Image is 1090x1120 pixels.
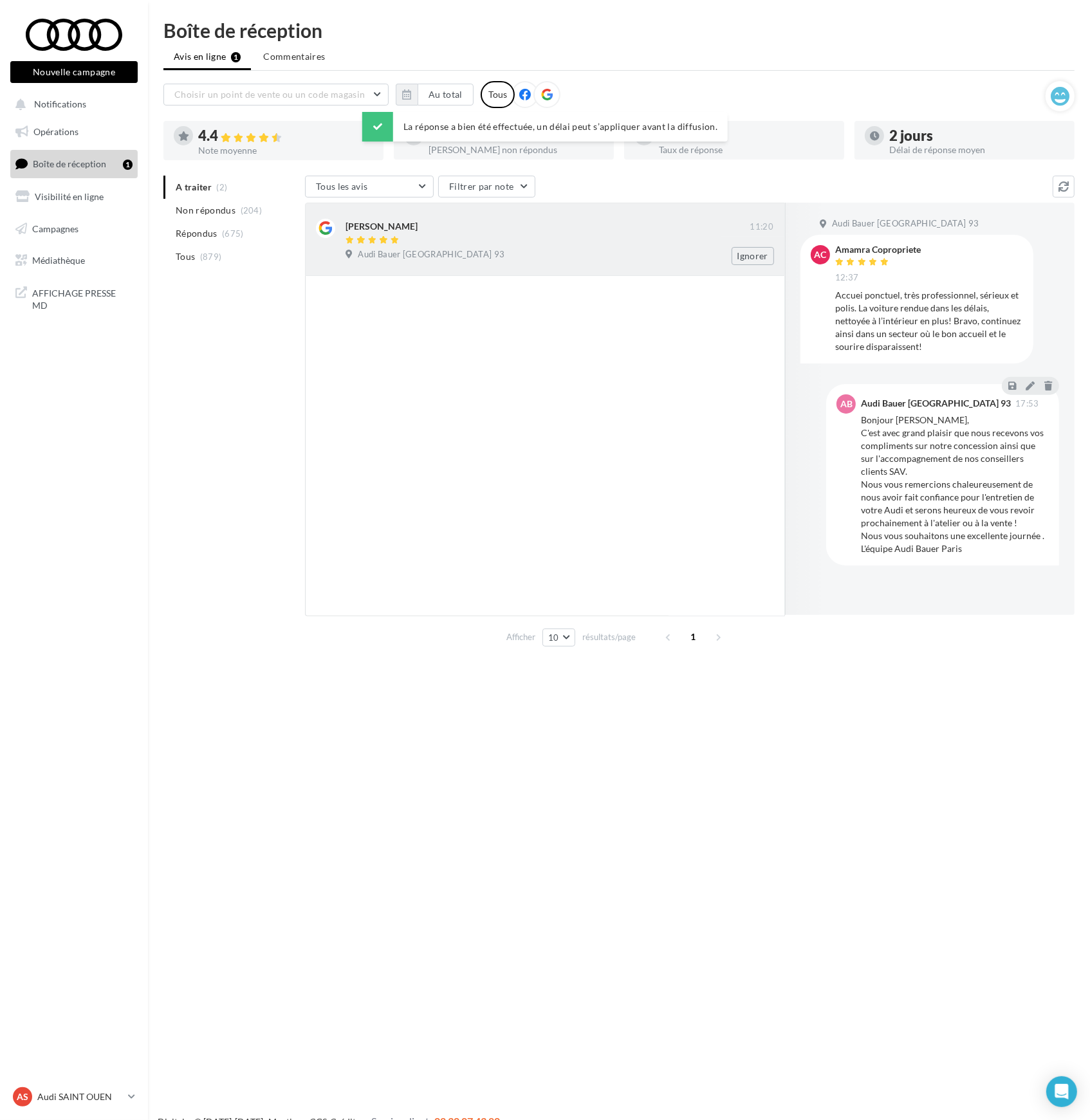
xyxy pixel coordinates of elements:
span: Tous [176,250,195,263]
div: Tous [481,81,515,108]
span: Visibilité en ligne [35,191,104,202]
span: AB [840,398,853,410]
div: 2 jours [889,129,1064,143]
a: AS Audi SAINT OUEN [10,1085,138,1109]
a: Médiathèque [8,247,140,274]
button: Filtrer par note [438,176,535,197]
div: [PERSON_NAME] [346,220,418,233]
span: Choisir un point de vente ou un code magasin [174,89,365,100]
span: résultats/page [582,631,636,643]
button: Au total [396,84,474,106]
a: Visibilité en ligne [8,183,140,210]
div: 4.4 [198,129,373,143]
span: AS [17,1090,28,1103]
div: Accuei ponctuel, très professionnel, sérieux et polis. La voiture rendue dans les délais, nettoyé... [835,289,1023,353]
button: 10 [542,629,575,647]
div: 77 % [659,129,834,143]
span: Audi Bauer [GEOGRAPHIC_DATA] 93 [358,249,504,261]
span: Campagnes [32,223,79,234]
span: Commentaires [263,50,325,63]
div: Amamra Copropriete [835,245,921,254]
span: Audi Bauer [GEOGRAPHIC_DATA] 93 [832,218,979,230]
span: (675) [222,228,244,239]
a: Boîte de réception1 [8,150,140,178]
span: 1 [683,627,704,647]
div: Bonjour [PERSON_NAME], C'est avec grand plaisir que nous recevons vos compliments sur notre conce... [861,414,1049,555]
a: Opérations [8,118,140,145]
span: 17:53 [1015,399,1039,408]
span: 11:20 [750,221,773,233]
span: AC [815,248,827,261]
button: Choisir un point de vente ou un code magasin [163,84,389,106]
span: 12:37 [835,272,859,284]
div: Open Intercom Messenger [1046,1076,1077,1107]
div: 1 [123,160,133,170]
span: 10 [548,632,559,643]
div: Audi Bauer [GEOGRAPHIC_DATA] 93 [861,399,1011,408]
span: AFFICHAGE PRESSE MD [32,284,133,312]
span: Tous les avis [316,181,368,192]
span: (879) [200,252,222,262]
button: Ignorer [732,247,774,265]
div: Boîte de réception [163,21,1075,40]
span: Afficher [506,631,535,643]
span: Notifications [34,99,86,110]
span: Boîte de réception [33,158,106,169]
div: La réponse a bien été effectuée, un délai peut s’appliquer avant la diffusion. [362,112,728,142]
button: Tous les avis [305,176,434,197]
button: Au total [418,84,474,106]
span: Médiathèque [32,255,85,266]
div: Taux de réponse [659,145,834,154]
a: Campagnes [8,216,140,243]
div: Délai de réponse moyen [889,145,1064,154]
span: Non répondus [176,204,236,217]
span: Opérations [33,126,79,137]
div: Note moyenne [198,146,373,155]
span: Répondus [176,227,217,240]
p: Audi SAINT OUEN [37,1090,123,1103]
span: (204) [241,205,263,216]
a: AFFICHAGE PRESSE MD [8,279,140,317]
button: Nouvelle campagne [10,61,138,83]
